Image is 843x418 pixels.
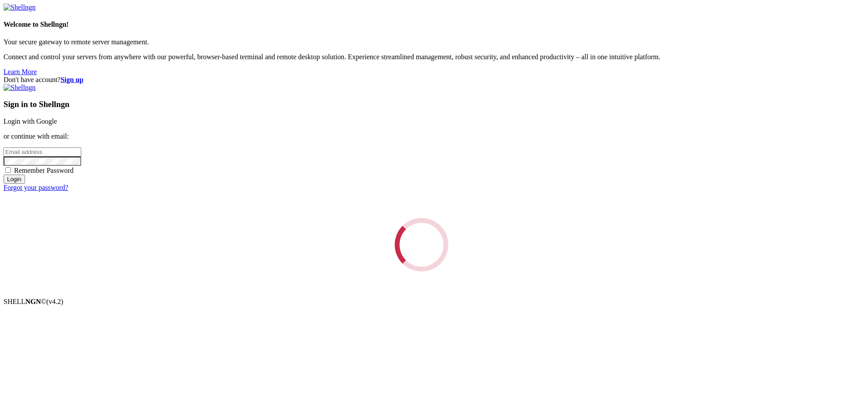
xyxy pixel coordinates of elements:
span: Remember Password [14,167,74,174]
div: Don't have account? [4,76,839,84]
input: Email address [4,147,81,157]
a: Forgot your password? [4,184,68,191]
span: 4.2.0 [47,298,64,305]
div: Loading... [395,218,448,272]
img: Shellngn [4,4,36,11]
p: Connect and control your servers from anywhere with our powerful, browser-based terminal and remo... [4,53,839,61]
p: Your secure gateway to remote server management. [4,38,839,46]
h3: Sign in to Shellngn [4,100,839,109]
input: Login [4,175,25,184]
span: SHELL © [4,298,63,305]
p: or continue with email: [4,132,839,140]
input: Remember Password [5,167,11,173]
a: Sign up [61,76,83,83]
b: NGN [25,298,41,305]
a: Learn More [4,68,37,75]
img: Shellngn [4,84,36,92]
h4: Welcome to Shellngn! [4,21,839,29]
a: Login with Google [4,118,57,125]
